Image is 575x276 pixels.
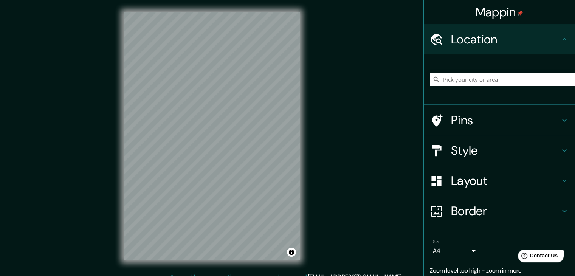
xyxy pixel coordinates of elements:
h4: Layout [451,173,560,188]
h4: Style [451,143,560,158]
div: Border [424,196,575,226]
iframe: Help widget launcher [508,247,567,268]
canvas: Map [124,12,300,260]
input: Pick your city or area [430,73,575,86]
h4: Location [451,32,560,47]
div: Style [424,135,575,166]
label: Size [433,239,441,245]
div: Location [424,24,575,54]
div: Pins [424,105,575,135]
p: Zoom level too high - zoom in more [430,266,569,275]
h4: Pins [451,113,560,128]
div: A4 [433,245,478,257]
img: pin-icon.png [517,10,523,16]
button: Toggle attribution [287,248,296,257]
h4: Border [451,203,560,219]
div: Layout [424,166,575,196]
h4: Mappin [476,5,524,20]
